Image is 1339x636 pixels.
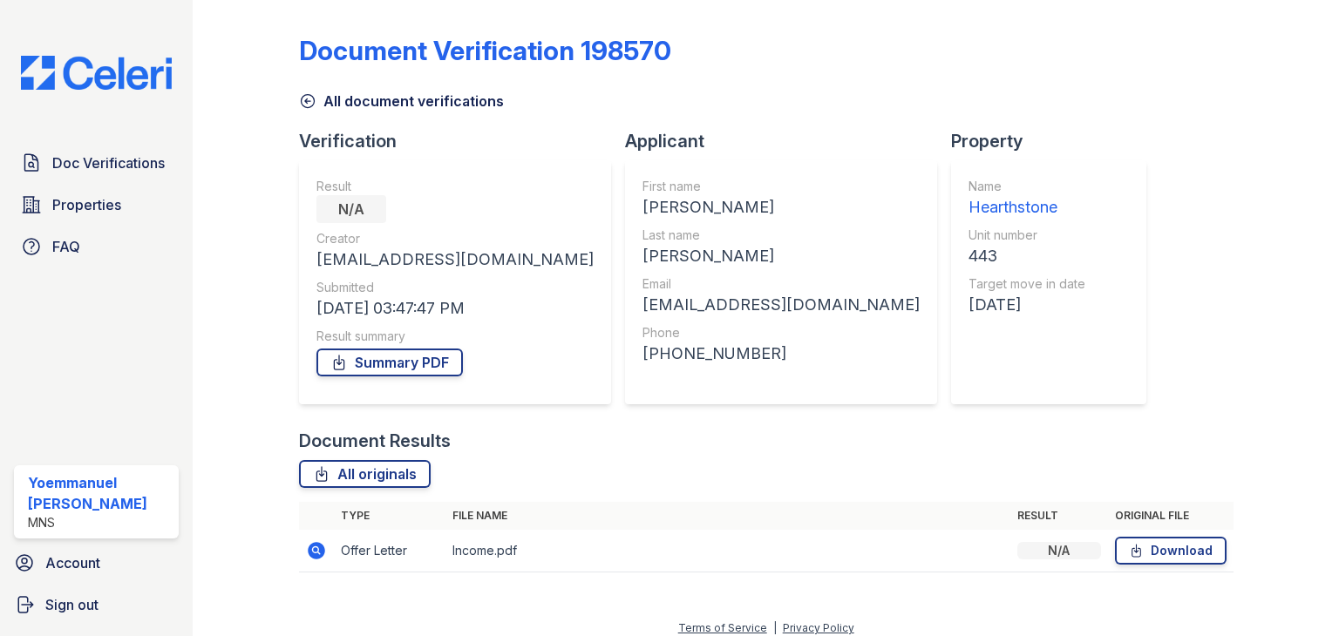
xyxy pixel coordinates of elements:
[316,195,386,223] div: N/A
[334,502,445,530] th: Type
[969,244,1085,268] div: 443
[1010,502,1108,530] th: Result
[1017,542,1101,559] div: N/A
[316,178,594,195] div: Result
[445,502,1010,530] th: File name
[28,514,172,531] div: MNS
[316,296,594,321] div: [DATE] 03:47:47 PM
[969,178,1085,220] a: Name Hearthstone
[316,230,594,247] div: Creator
[45,552,100,573] span: Account
[52,194,121,215] span: Properties
[52,152,165,173] span: Doc Verifications
[969,275,1085,293] div: Target move in date
[642,275,920,293] div: Email
[299,91,504,112] a: All document verifications
[14,229,179,264] a: FAQ
[642,324,920,342] div: Phone
[299,35,671,66] div: Document Verification 198570
[642,178,920,195] div: First name
[299,129,625,153] div: Verification
[316,328,594,345] div: Result summary
[45,594,99,615] span: Sign out
[14,187,179,222] a: Properties
[7,587,186,622] a: Sign out
[969,293,1085,317] div: [DATE]
[642,293,920,317] div: [EMAIL_ADDRESS][DOMAIN_NAME]
[316,247,594,272] div: [EMAIL_ADDRESS][DOMAIN_NAME]
[642,227,920,244] div: Last name
[28,472,172,514] div: Yoemmanuel [PERSON_NAME]
[969,178,1085,195] div: Name
[299,460,431,488] a: All originals
[773,621,777,634] div: |
[52,236,80,257] span: FAQ
[951,129,1160,153] div: Property
[445,530,1010,572] td: Income.pdf
[783,621,854,634] a: Privacy Policy
[969,227,1085,244] div: Unit number
[642,342,920,366] div: [PHONE_NUMBER]
[625,129,951,153] div: Applicant
[299,429,451,453] div: Document Results
[7,56,186,90] img: CE_Logo_Blue-a8612792a0a2168367f1c8372b55b34899dd931a85d93a1a3d3e32e68fde9ad4.png
[1108,502,1234,530] th: Original file
[316,348,463,376] a: Summary PDF
[678,621,767,634] a: Terms of Service
[7,545,186,580] a: Account
[969,195,1085,220] div: Hearthstone
[14,145,179,180] a: Doc Verifications
[334,530,445,572] td: Offer Letter
[642,195,920,220] div: [PERSON_NAME]
[316,279,594,296] div: Submitted
[1115,537,1227,565] a: Download
[642,244,920,268] div: [PERSON_NAME]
